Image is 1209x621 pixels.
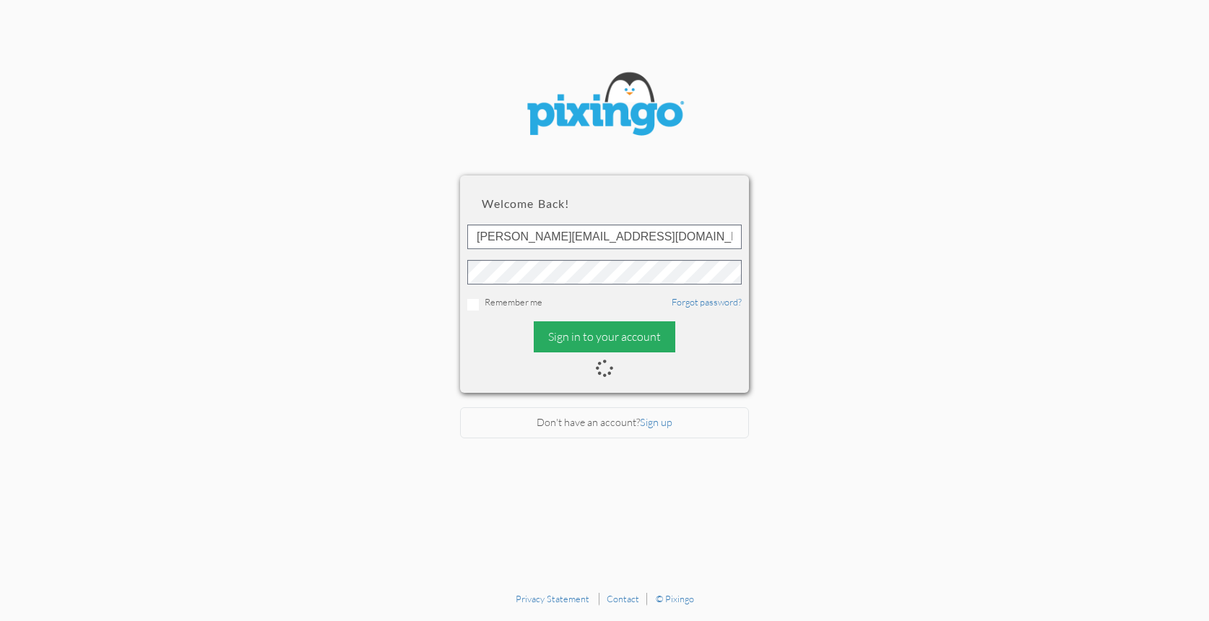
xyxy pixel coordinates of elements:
[482,197,727,210] h2: Welcome back!
[656,593,694,604] a: © Pixingo
[534,321,675,352] div: Sign in to your account
[640,416,672,428] a: Sign up
[516,593,589,604] a: Privacy Statement
[518,65,691,147] img: pixingo logo
[672,296,742,308] a: Forgot password?
[467,295,742,310] div: Remember me
[460,407,749,438] div: Don't have an account?
[467,225,742,249] input: ID or Email
[607,593,639,604] a: Contact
